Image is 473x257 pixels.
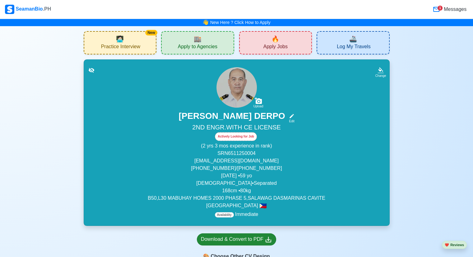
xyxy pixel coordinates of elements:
div: 1 [438,6,443,11]
p: [PHONE_NUMBER]/[PHONE_NUMBER] [91,165,382,172]
span: bell [202,18,209,26]
div: Upload [253,105,263,108]
span: Apply to Agencies [178,44,217,51]
p: (2 yrs 3 mos experience in rank) [91,142,382,150]
div: New [145,30,157,35]
span: interview [116,34,124,44]
div: Download & Convert to PDF [201,236,272,243]
span: heart [445,243,449,247]
p: 168 cm • 80 kg [91,187,382,194]
div: Edit [286,119,294,124]
a: New Here ? Click How to Apply [210,20,271,25]
div: Actively Looking for Job [215,132,257,141]
p: SRN 6511250004 [91,150,382,157]
div: SeamanBio [5,5,51,14]
div: Change [375,73,386,78]
span: Log My Travels [337,44,370,51]
span: Practice Interview [101,44,140,51]
p: [GEOGRAPHIC_DATA] [91,202,382,209]
button: heartReviews [442,241,467,249]
img: Logo [5,5,14,14]
span: agencies [194,34,202,44]
span: 🇵🇭 [259,203,267,209]
span: Apply Jobs [263,44,288,51]
span: travel [349,34,357,44]
p: Immediate [215,211,258,218]
h5: 2ND ENGR.WITH CE LICENSE [91,124,382,132]
p: [DATE] • 59 yo [91,172,382,180]
p: [DEMOGRAPHIC_DATA] • Separated [91,180,382,187]
p: [EMAIL_ADDRESS][DOMAIN_NAME] [91,157,382,165]
span: new [271,34,279,44]
a: Download & Convert to PDF [197,233,276,245]
span: Messages [443,6,466,13]
p: B50,L30 MABUHAY HOMES 2000 PHASE 5,SALAWAG DASMARINAS CAVITE [91,194,382,202]
span: Availability [215,212,234,217]
h3: [PERSON_NAME] DERPO [179,111,285,124]
span: .PH [43,6,51,12]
